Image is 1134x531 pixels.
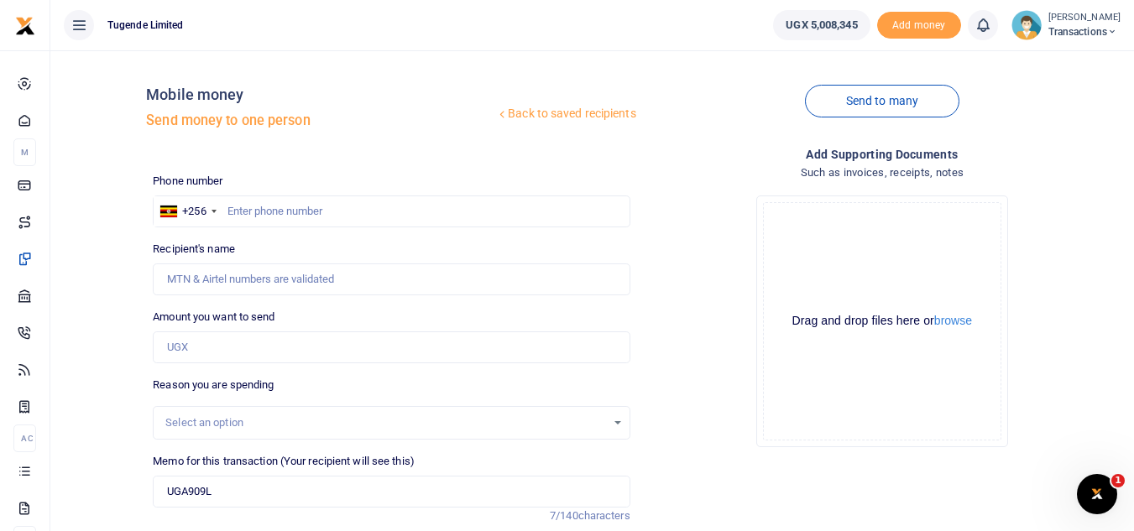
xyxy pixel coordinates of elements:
label: Amount you want to send [153,309,274,325]
label: Reason you are spending [153,377,274,393]
li: Ac [13,424,36,452]
input: Enter extra information [153,476,630,508]
a: Add money [877,18,961,30]
label: Phone number [153,173,222,190]
span: Add money [877,12,961,39]
input: Enter phone number [153,195,630,227]
input: MTN & Airtel numbers are validated [153,263,630,295]
a: profile-user [PERSON_NAME] Transactions [1011,10,1121,40]
h4: Add supporting Documents [644,145,1121,164]
span: UGX 5,008,345 [786,17,857,34]
div: Drag and drop files here or [764,313,1001,329]
small: [PERSON_NAME] [1048,11,1121,25]
a: Send to many [805,85,959,117]
input: UGX [153,331,630,363]
a: logo-small logo-large logo-large [15,18,35,31]
li: Wallet ballance [766,10,876,40]
li: M [13,138,36,166]
h4: Mobile money [146,86,495,104]
div: +256 [182,203,206,220]
label: Recipient's name [153,241,235,258]
span: Tugende Limited [101,18,191,33]
iframe: Intercom live chat [1077,474,1117,514]
span: Transactions [1048,24,1121,39]
img: profile-user [1011,10,1042,40]
span: 1 [1111,474,1125,487]
li: Toup your wallet [877,12,961,39]
h5: Send money to one person [146,112,495,129]
img: logo-small [15,16,35,36]
a: Back to saved recipients [495,99,637,129]
div: Uganda: +256 [154,196,221,226]
button: browse [934,315,972,326]
div: Select an option [165,414,605,431]
h4: Such as invoices, receipts, notes [644,164,1121,182]
div: File Uploader [756,195,1008,447]
span: 7/140 [550,509,578,522]
a: UGX 5,008,345 [773,10,870,40]
span: characters [578,509,630,522]
label: Memo for this transaction (Your recipient will see this) [153,453,415,470]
